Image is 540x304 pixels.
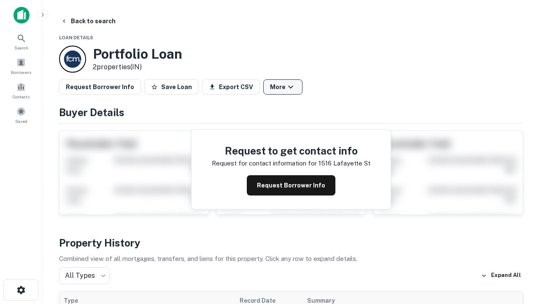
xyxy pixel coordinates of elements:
button: Save Loan [144,79,199,95]
div: All Types [59,267,110,284]
img: capitalize-icon.png [13,7,30,24]
a: Search [3,30,40,53]
button: More [263,79,302,95]
span: Loan Details [59,35,93,40]
p: Request for contact information for [212,158,317,168]
p: 1516 lafayette st [319,158,370,168]
button: Export CSV [202,79,260,95]
a: Borrowers [3,54,40,77]
span: Search [14,44,28,51]
span: Borrowers [11,69,31,76]
button: Back to search [57,14,119,29]
p: Combined view of all mortgages, transfers, and liens for this property. Click any row to expand d... [59,254,523,264]
button: Request Borrower Info [59,79,141,95]
p: 2 properties (IN) [93,62,182,72]
button: Request Borrower Info [247,175,335,195]
span: Contacts [13,93,30,100]
span: Saved [15,118,27,125]
h4: Request to get contact info [212,143,370,158]
a: Contacts [3,79,40,102]
iframe: Chat Widget [498,236,540,277]
h4: Buyer Details [59,105,523,120]
button: Expand All [479,269,523,282]
h3: Portfolio Loan [93,46,182,62]
h4: Property History [59,235,523,250]
a: Saved [3,103,40,126]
